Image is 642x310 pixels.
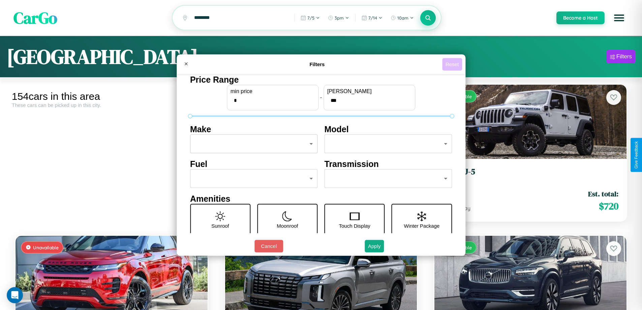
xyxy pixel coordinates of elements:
button: 10am [387,12,417,23]
span: 7 / 14 [368,15,377,21]
button: Cancel [254,240,283,252]
h4: Transmission [325,159,452,169]
h3: Jeep CJ-5 [442,167,618,177]
p: Touch Display [339,221,370,230]
button: Become a Host [556,11,605,24]
span: 3pm [335,15,344,21]
span: 10am [397,15,408,21]
button: 7/14 [358,12,386,23]
h4: Fuel [190,159,318,169]
span: CarGo [13,7,57,29]
span: 7 / 5 [307,15,314,21]
label: [PERSON_NAME] [327,88,411,94]
h4: Amenities [190,194,452,204]
button: 7/5 [297,12,323,23]
div: Filters [616,53,632,60]
h4: Filters [192,61,442,67]
a: Jeep CJ-52016 [442,167,618,184]
h4: Make [190,124,318,134]
button: Filters [607,50,635,63]
p: - [320,93,322,102]
button: 3pm [325,12,353,23]
h4: Price Range [190,75,452,85]
div: Give Feedback [634,141,639,169]
button: Apply [365,240,384,252]
span: Est. total: [588,189,618,199]
div: These cars can be picked up in this city. [12,102,211,108]
button: Reset [442,58,462,71]
h4: Model [325,124,452,134]
p: Winter Package [404,221,440,230]
button: Open menu [610,8,629,27]
label: min price [231,88,315,94]
h1: [GEOGRAPHIC_DATA] [7,43,198,71]
p: Moonroof [277,221,298,230]
p: Sunroof [211,221,229,230]
span: Unavailable [33,245,59,250]
span: $ 720 [599,199,618,213]
div: Open Intercom Messenger [7,287,23,303]
div: 154 cars in this area [12,91,211,102]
